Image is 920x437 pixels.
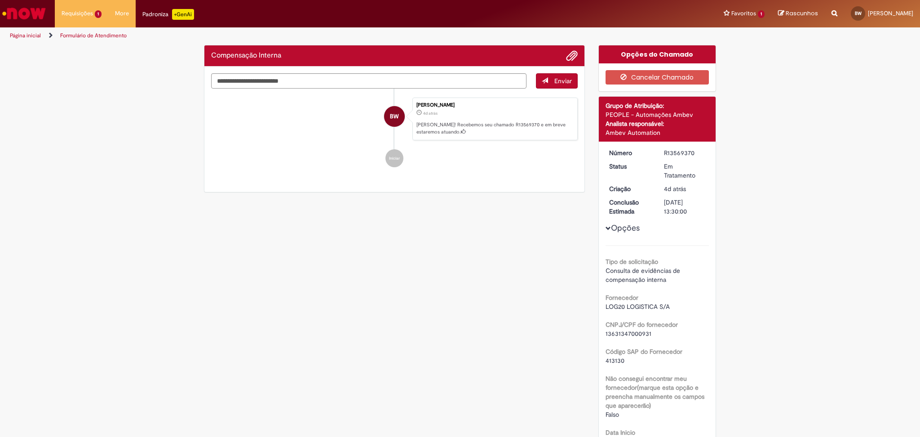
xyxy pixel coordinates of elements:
[384,106,405,127] div: BRUNA WERMEIER
[664,185,686,193] span: 4d atrás
[606,101,709,110] div: Grupo de Atribuição:
[606,375,704,410] b: Não consegui encontrar meu fornecedor(marque esta opção e preencha manualmente os campos que apar...
[606,110,709,119] div: PEOPLE - Automações Ambev
[172,9,194,20] p: +GenAi
[731,9,756,18] span: Favoritos
[606,258,658,266] b: Tipo de solicitação
[211,52,281,60] h2: Compensação Interna Histórico de tíquete
[606,119,709,128] div: Analista responsável:
[606,294,638,302] b: Fornecedor
[664,198,706,216] div: [DATE] 13:30:00
[664,162,706,180] div: Em Tratamento
[115,9,129,18] span: More
[211,98,578,141] li: BRUNA WERMEIER
[606,321,678,329] b: CNPJ/CPF do fornecedor
[606,330,651,338] span: 13631347000931
[7,27,606,44] ul: Trilhas de página
[606,428,635,437] b: Data Inicio
[606,348,682,356] b: Código SAP do Fornecedor
[95,10,102,18] span: 1
[554,77,572,85] span: Enviar
[602,148,658,157] dt: Número
[855,10,862,16] span: BW
[868,9,913,17] span: [PERSON_NAME]
[416,121,573,135] p: [PERSON_NAME]! Recebemos seu chamado R13569370 e em breve estaremos atuando.
[606,70,709,85] button: Cancelar Chamado
[142,9,194,20] div: Padroniza
[536,73,578,89] button: Enviar
[786,9,818,18] span: Rascunhos
[602,162,658,171] dt: Status
[1,4,47,22] img: ServiceNow
[599,45,716,63] div: Opções do Chamado
[606,303,670,311] span: LOG20 LOGISTICA S/A
[211,89,578,177] ul: Histórico de tíquete
[416,103,573,108] div: [PERSON_NAME]
[602,184,658,193] dt: Criação
[423,111,438,116] time: 26/09/2025 09:29:57
[778,9,818,18] a: Rascunhos
[602,198,658,216] dt: Conclusão Estimada
[758,10,765,18] span: 1
[390,106,399,127] span: BW
[606,410,619,419] span: Falso
[60,32,127,39] a: Formulário de Atendimento
[423,111,438,116] span: 4d atrás
[566,50,578,62] button: Adicionar anexos
[211,73,526,89] textarea: Digite sua mensagem aqui...
[606,128,709,137] div: Ambev Automation
[10,32,41,39] a: Página inicial
[62,9,93,18] span: Requisições
[664,185,686,193] time: 26/09/2025 09:29:57
[664,148,706,157] div: R13569370
[606,267,682,284] span: Consulta de evidências de compensação interna
[664,184,706,193] div: 26/09/2025 09:29:57
[606,357,624,365] span: 413130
